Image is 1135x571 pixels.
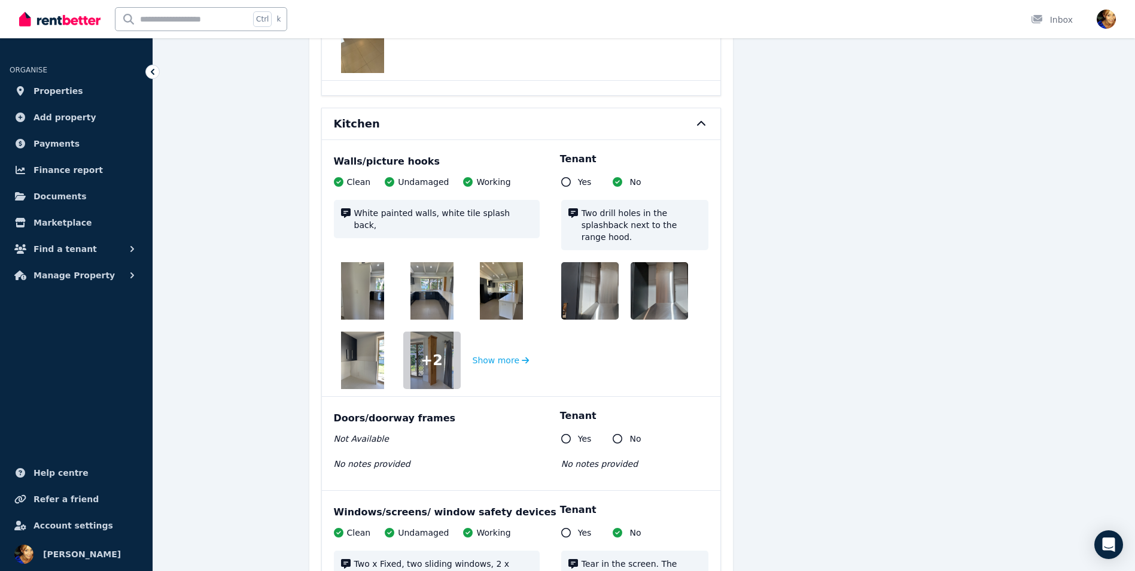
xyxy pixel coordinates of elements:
span: Properties [34,84,83,98]
a: Finance report [10,158,143,182]
span: [PERSON_NAME] [43,547,121,561]
span: No notes provided [334,459,410,469]
span: No [629,527,641,539]
span: Manage Property [34,268,115,283]
span: Clean [347,176,371,188]
button: Find a tenant [10,237,143,261]
span: No [629,433,641,445]
a: Refer a friend [10,487,143,511]
div: Windows/screens/ window safety devices [334,505,708,520]
span: Yes [578,433,592,445]
img: Lauren Epps [14,545,34,564]
a: Account settings [10,514,143,537]
img: PXL_20250812_092617568.jpg [561,262,638,320]
a: Marketplace [10,211,143,235]
img: image.jpg [480,262,523,320]
span: No notes provided [561,459,638,469]
div: Doors/doorway frames [334,411,708,426]
img: image.jpg [341,16,384,73]
img: image.jpg [341,262,384,320]
span: Undamaged [398,527,449,539]
img: RentBetter [19,10,101,28]
div: Inbox [1031,14,1073,26]
p: Tenant [560,503,597,517]
img: PXL_20250812_092615656.jpg [631,262,707,320]
span: No [629,176,641,188]
span: + 2 [421,351,443,370]
span: Find a tenant [34,242,97,256]
span: Yes [578,527,592,539]
span: Yes [578,176,592,188]
div: Open Intercom Messenger [1094,530,1123,559]
a: Help centre [10,461,143,485]
span: White painted walls, white tile splash back, [354,207,532,231]
a: Properties [10,79,143,103]
img: Lauren Epps [1097,10,1116,29]
a: Payments [10,132,143,156]
p: Tenant [560,409,597,423]
img: image.jpg [341,332,384,389]
span: Refer a friend [34,492,99,506]
div: Walls/picture hooks [334,154,708,169]
span: Working [476,176,510,188]
button: Manage Property [10,263,143,287]
span: Add property [34,110,96,124]
span: Working [476,527,510,539]
span: k [276,14,281,24]
span: Marketplace [34,215,92,230]
a: Documents [10,184,143,208]
a: Add property [10,105,143,129]
span: Account settings [34,518,113,533]
span: Help centre [34,466,89,480]
span: Finance report [34,163,103,177]
img: image.jpg [410,262,454,320]
span: Not Available [334,433,389,445]
span: Undamaged [398,176,449,188]
p: Tenant [560,152,597,166]
button: Show more [473,332,530,389]
span: ORGANISE [10,66,47,74]
span: Two drill holes in the splashback next to the range hood. [582,207,701,243]
span: Clean [347,527,371,539]
span: Payments [34,136,80,151]
span: Ctrl [253,11,272,27]
span: Documents [34,189,87,204]
h6: Kitchen [334,116,380,132]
